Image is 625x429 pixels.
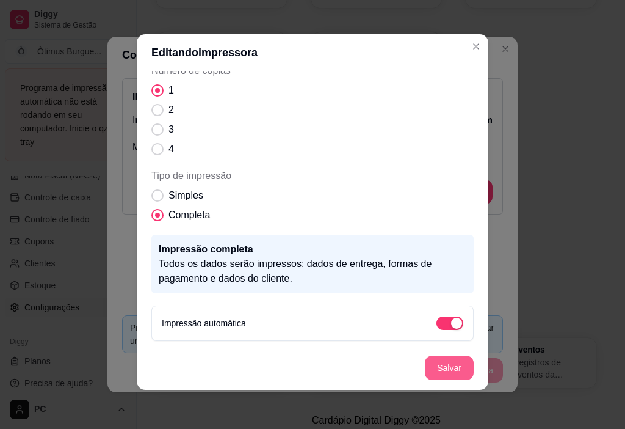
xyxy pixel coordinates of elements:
[151,64,474,78] span: Número de cópias
[168,122,174,137] span: 3
[151,169,474,222] div: Tipo de impressão
[466,37,486,56] button: Close
[425,356,474,380] button: Salvar
[151,64,474,156] div: Número de cópias
[137,34,488,71] header: Editando impressora
[168,103,174,117] span: 2
[168,142,174,156] span: 4
[168,83,174,98] span: 1
[168,208,210,222] span: Completa
[168,188,203,203] span: Simples
[159,257,466,286] p: Todos os dados serão impressos: dados de entrega, formas de pagamento e dados do cliente.
[151,169,474,183] span: Tipo de impressão
[159,242,466,257] p: Impressão completa
[162,318,246,328] label: Impressão automática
